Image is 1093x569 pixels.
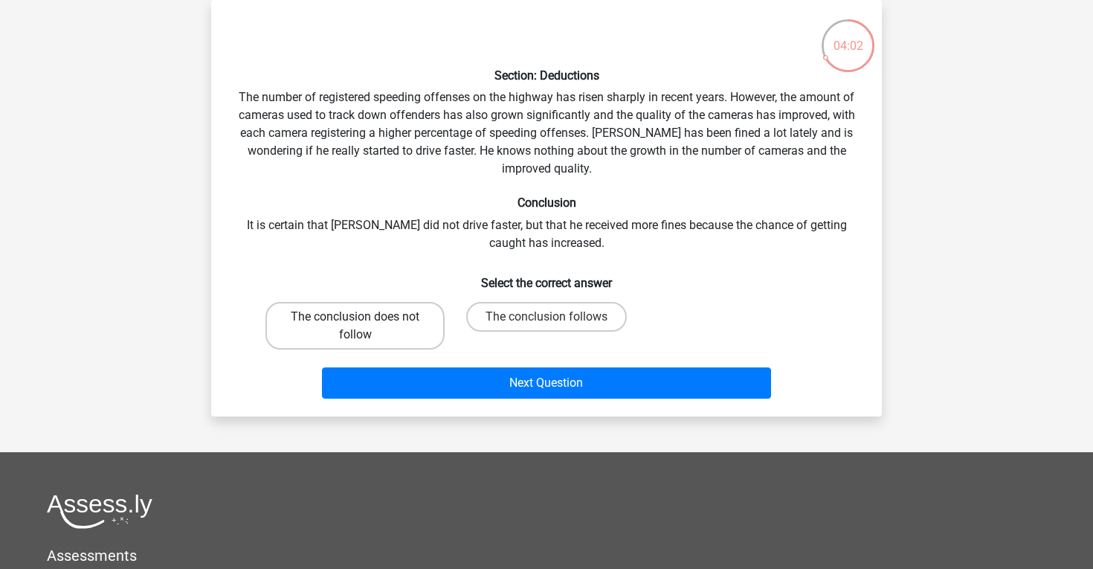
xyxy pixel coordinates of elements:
[217,12,876,405] div: The number of registered speeding offenses on the highway has risen sharply in recent years. Howe...
[820,18,876,55] div: 04:02
[235,264,858,290] h6: Select the correct answer
[235,68,858,83] h6: Section: Deductions
[466,302,627,332] label: The conclusion follows
[47,494,152,529] img: Assessly logo
[265,302,445,350] label: The conclusion does not follow
[235,196,858,210] h6: Conclusion
[322,367,772,399] button: Next Question
[47,547,1046,565] h5: Assessments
